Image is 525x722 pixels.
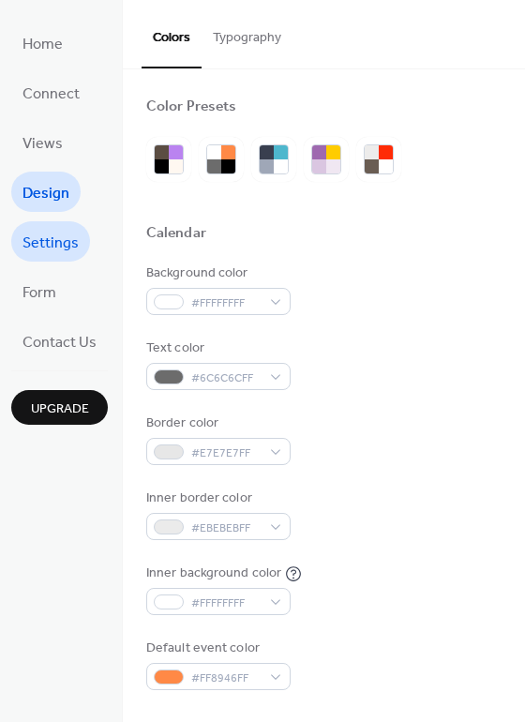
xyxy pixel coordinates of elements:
[11,271,67,311] a: Form
[22,30,63,59] span: Home
[11,122,74,162] a: Views
[191,369,261,388] span: #6C6C6CFF
[22,179,69,208] span: Design
[31,399,89,419] span: Upgrade
[11,221,90,262] a: Settings
[146,639,287,658] div: Default event color
[191,519,261,538] span: #EBEBEBFF
[22,229,79,258] span: Settings
[11,23,74,63] a: Home
[146,489,287,508] div: Inner border color
[22,278,56,308] span: Form
[11,321,108,361] a: Contact Us
[11,390,108,425] button: Upgrade
[191,594,261,613] span: #FFFFFFFF
[146,414,287,433] div: Border color
[11,72,91,113] a: Connect
[22,328,97,357] span: Contact Us
[22,80,80,109] span: Connect
[191,293,261,313] span: #FFFFFFFF
[146,564,281,583] div: Inner background color
[191,669,261,688] span: #FF8946FF
[191,444,261,463] span: #E7E7E7FF
[146,98,236,117] div: Color Presets
[22,129,63,158] span: Views
[146,263,287,283] div: Background color
[146,338,287,358] div: Text color
[146,224,206,244] div: Calendar
[11,172,81,212] a: Design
